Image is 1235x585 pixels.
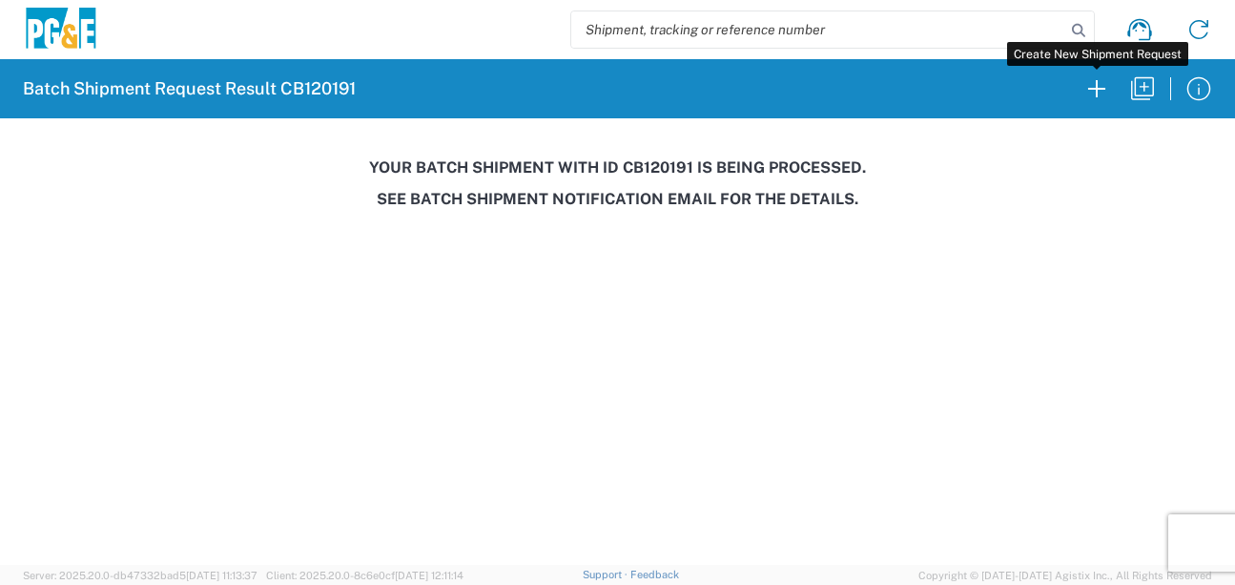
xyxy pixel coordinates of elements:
[23,570,257,581] span: Server: 2025.20.0-db47332bad5
[266,570,463,581] span: Client: 2025.20.0-8c6e0cf
[13,158,1222,177] h3: Your batch shipment with id CB120191 is being processed.
[186,570,257,581] span: [DATE] 11:13:37
[630,569,679,580] a: Feedback
[23,8,99,52] img: pge
[395,570,463,581] span: [DATE] 12:11:14
[583,569,630,580] a: Support
[918,567,1212,584] span: Copyright © [DATE]-[DATE] Agistix Inc., All Rights Reserved
[571,11,1065,48] input: Shipment, tracking or reference number
[13,190,1222,208] h3: See Batch Shipment Notification email for the details.
[23,77,356,100] h2: Batch Shipment Request Result CB120191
